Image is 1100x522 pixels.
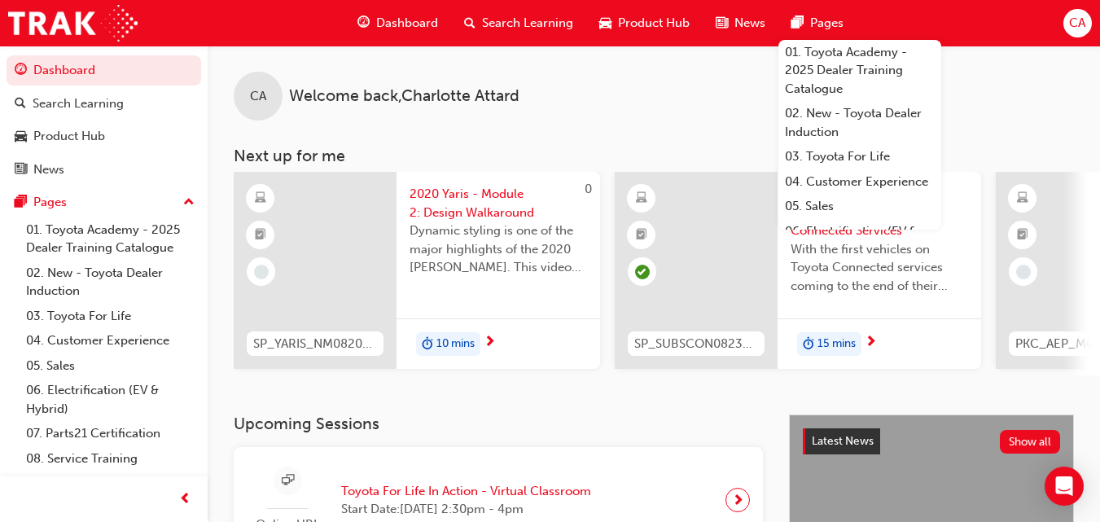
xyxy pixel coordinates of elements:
[33,127,105,146] div: Product Hub
[484,336,496,350] span: next-icon
[1017,225,1028,246] span: booktick-icon
[344,7,451,40] a: guage-iconDashboard
[791,13,804,33] span: pages-icon
[183,192,195,213] span: up-icon
[1045,467,1084,506] div: Open Intercom Messenger
[451,7,586,40] a: search-iconSearch Learning
[33,160,64,179] div: News
[778,219,941,262] a: 06. Electrification (EV & Hybrid)
[618,14,690,33] span: Product Hub
[20,353,201,379] a: 05. Sales
[634,335,758,353] span: SP_SUBSCON0823_EL
[803,334,814,355] span: duration-icon
[20,421,201,446] a: 07. Parts21 Certification
[410,185,587,222] span: 2020 Yaris - Module 2: Design Walkaround
[1017,188,1028,209] span: learningResourceType_ELEARNING-icon
[15,64,27,78] span: guage-icon
[7,187,201,217] button: Pages
[15,129,27,144] span: car-icon
[20,378,201,421] a: 06. Electrification (EV & Hybrid)
[778,169,941,195] a: 04. Customer Experience
[7,89,201,119] a: Search Learning
[8,5,138,42] img: Trak
[357,13,370,33] span: guage-icon
[254,265,269,279] span: learningRecordVerb_NONE-icon
[282,471,294,491] span: sessionType_ONLINE_URL-icon
[703,7,778,40] a: news-iconNews
[464,13,475,33] span: search-icon
[778,194,941,219] a: 05. Sales
[732,489,744,511] span: next-icon
[7,52,201,187] button: DashboardSearch LearningProduct HubNews
[636,225,647,246] span: booktick-icon
[15,163,27,178] span: news-icon
[33,193,67,212] div: Pages
[20,261,201,304] a: 02. New - Toyota Dealer Induction
[482,14,573,33] span: Search Learning
[734,14,765,33] span: News
[422,334,433,355] span: duration-icon
[234,415,763,433] h3: Upcoming Sessions
[778,144,941,169] a: 03. Toyota For Life
[234,172,600,369] a: 0SP_YARIS_NM0820_EL_022020 Yaris - Module 2: Design WalkaroundDynamic styling is one of the major...
[778,101,941,144] a: 02. New - Toyota Dealer Induction
[635,265,650,279] span: learningRecordVerb_PASS-icon
[341,500,591,519] span: Start Date: [DATE] 2:30pm - 4pm
[33,94,124,113] div: Search Learning
[20,471,201,496] a: 09. Technical Training
[255,225,266,246] span: booktick-icon
[778,40,941,102] a: 01. Toyota Academy - 2025 Dealer Training Catalogue
[7,55,201,86] a: Dashboard
[7,121,201,151] a: Product Hub
[817,335,856,353] span: 15 mins
[376,14,438,33] span: Dashboard
[1016,265,1031,279] span: learningRecordVerb_NONE-icon
[1000,430,1061,454] button: Show all
[410,222,587,277] span: Dynamic styling is one of the major highlights of the 2020 [PERSON_NAME]. This video gives an in-...
[865,336,877,350] span: next-icon
[791,240,968,296] span: With the first vehicles on Toyota Connected services coming to the end of their complimentary per...
[208,147,1100,165] h3: Next up for me
[599,13,611,33] span: car-icon
[812,434,874,448] span: Latest News
[20,304,201,329] a: 03. Toyota For Life
[179,489,191,510] span: prev-icon
[20,328,201,353] a: 04. Customer Experience
[20,446,201,472] a: 08. Service Training
[716,13,728,33] span: news-icon
[7,155,201,185] a: News
[778,7,857,40] a: pages-iconPages
[803,428,1060,454] a: Latest NewsShow all
[586,7,703,40] a: car-iconProduct Hub
[1069,14,1085,33] span: CA
[615,172,981,369] a: SP_SUBSCON0823_ELSubscription eLearning for Connected ServicesWith the first vehicles on Toyota C...
[255,188,266,209] span: learningResourceType_ELEARNING-icon
[15,195,27,210] span: pages-icon
[250,87,266,106] span: CA
[810,14,844,33] span: Pages
[585,182,592,196] span: 0
[253,335,377,353] span: SP_YARIS_NM0820_EL_02
[341,482,591,501] span: Toyota For Life In Action - Virtual Classroom
[15,97,26,112] span: search-icon
[20,217,201,261] a: 01. Toyota Academy - 2025 Dealer Training Catalogue
[1063,9,1092,37] button: CA
[636,188,647,209] span: learningResourceType_ELEARNING-icon
[436,335,475,353] span: 10 mins
[289,87,519,106] span: Welcome back , Charlotte Attard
